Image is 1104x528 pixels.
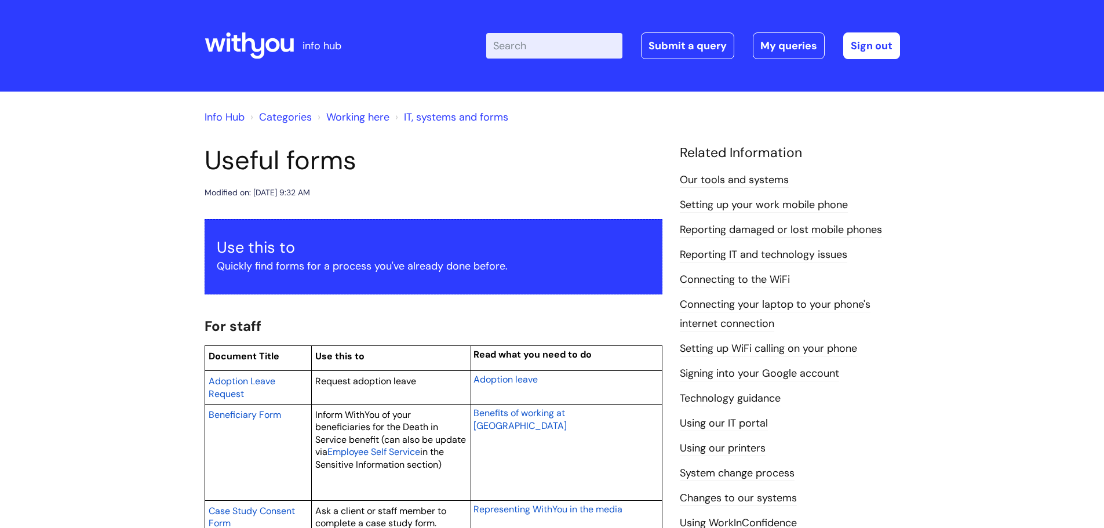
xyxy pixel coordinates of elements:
a: Adoption leave [473,372,538,386]
a: System change process [680,466,795,481]
span: Benefits of working at [GEOGRAPHIC_DATA] [473,407,567,432]
a: Connecting your laptop to your phone's internet connection [680,297,870,331]
a: Using our IT portal [680,416,768,431]
a: Adoption Leave Request [209,374,275,400]
span: Adoption Leave Request [209,375,275,400]
a: My queries [753,32,825,59]
a: Technology guidance [680,391,781,406]
input: Search [486,33,622,59]
a: Setting up WiFi calling on your phone [680,341,857,356]
a: Categories [259,110,312,124]
span: Representing WithYou in the media [473,503,622,515]
a: Reporting IT and technology issues [680,247,847,263]
a: Beneficiary Form [209,407,281,421]
a: Setting up your work mobile phone [680,198,848,213]
span: in the Sensitive Information section) [315,446,444,471]
span: For staff [205,317,261,335]
a: IT, systems and forms [404,110,508,124]
a: Sign out [843,32,900,59]
a: Submit a query [641,32,734,59]
h3: Use this to [217,238,650,257]
h1: Useful forms [205,145,662,176]
a: Reporting damaged or lost mobile phones [680,223,882,238]
span: Beneficiary Form [209,409,281,421]
li: Working here [315,108,389,126]
span: Use this to [315,350,365,362]
span: Request adoption leave [315,375,416,387]
li: IT, systems and forms [392,108,508,126]
a: Signing into your Google account [680,366,839,381]
p: info hub [303,37,341,55]
a: Connecting to the WiFi [680,272,790,287]
p: Quickly find forms for a process you've already done before. [217,257,650,275]
a: Representing WithYou in the media [473,502,622,516]
div: | - [486,32,900,59]
a: Benefits of working at [GEOGRAPHIC_DATA] [473,406,567,432]
li: Solution home [247,108,312,126]
a: Our tools and systems [680,173,789,188]
span: Document Title [209,350,279,362]
span: Adoption leave [473,373,538,385]
span: Inform WithYou of your beneficiaries for the Death in Service benefit (can also be update via [315,409,466,458]
div: Modified on: [DATE] 9:32 AM [205,185,310,200]
span: Read what you need to do [473,348,592,361]
h4: Related Information [680,145,900,161]
a: Employee Self Service [327,445,420,458]
a: Info Hub [205,110,245,124]
a: Changes to our systems [680,491,797,506]
a: Using our printers [680,441,766,456]
a: Working here [326,110,389,124]
span: Employee Self Service [327,446,420,458]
